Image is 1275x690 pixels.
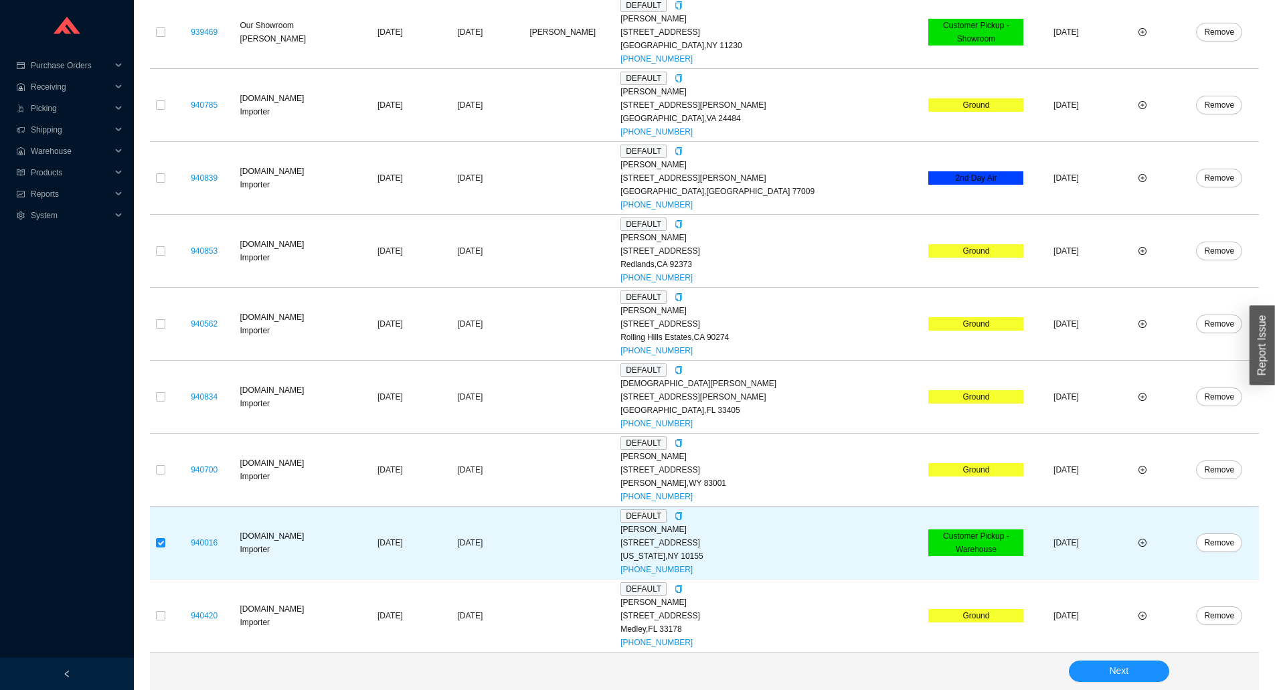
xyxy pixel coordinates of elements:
[620,477,923,490] div: [PERSON_NAME] , WY 83001
[1196,387,1242,406] button: Remove
[620,304,923,317] div: [PERSON_NAME]
[675,220,683,228] span: copy
[620,273,693,282] a: [PHONE_NUMBER]
[675,439,683,447] span: copy
[620,158,923,171] div: [PERSON_NAME]
[1138,174,1146,182] span: plus-circle
[620,346,693,355] a: [PHONE_NUMBER]
[1204,609,1234,622] span: Remove
[620,317,923,331] div: [STREET_ADDRESS]
[436,317,505,331] div: [DATE]
[1196,96,1242,114] button: Remove
[436,463,505,477] div: [DATE]
[675,436,683,450] div: Copy
[928,244,1023,258] div: Ground
[928,609,1023,622] div: Ground
[240,92,345,118] div: [DOMAIN_NAME] Importer
[620,596,923,609] div: [PERSON_NAME]
[1196,169,1242,187] button: Remove
[620,565,693,574] a: [PHONE_NUMBER]
[620,463,923,477] div: [STREET_ADDRESS]
[620,331,923,344] div: Rolling Hills Estates , CA 90274
[675,72,683,85] div: Copy
[31,141,111,162] span: Warehouse
[191,173,218,183] a: 940839
[191,611,218,620] a: 940420
[620,523,923,536] div: [PERSON_NAME]
[620,98,923,112] div: [STREET_ADDRESS][PERSON_NAME]
[928,529,1023,556] div: Customer Pickup - Warehouse
[1204,463,1234,477] span: Remove
[675,509,683,523] div: Copy
[928,463,1023,477] div: Ground
[620,582,667,596] span: DEFAULT
[1138,320,1146,328] span: plus-circle
[1138,466,1146,474] span: plus-circle
[1196,606,1242,625] button: Remove
[240,165,345,191] div: [DOMAIN_NAME] Importer
[347,434,432,507] td: [DATE]
[191,465,218,475] a: 940700
[1026,361,1106,434] td: [DATE]
[675,290,683,304] div: Copy
[1204,317,1234,331] span: Remove
[1196,315,1242,333] button: Remove
[928,390,1023,404] div: Ground
[16,62,25,70] span: credit-card
[31,183,111,205] span: Reports
[620,72,667,85] span: DEFAULT
[928,171,1023,185] div: 2nd Day Air
[1204,171,1234,185] span: Remove
[1204,390,1234,404] span: Remove
[620,12,923,25] div: [PERSON_NAME]
[675,147,683,155] span: copy
[191,319,218,329] a: 940562
[347,507,432,580] td: [DATE]
[436,98,505,112] div: [DATE]
[436,536,505,549] div: [DATE]
[675,582,683,596] div: Copy
[436,244,505,258] div: [DATE]
[240,602,345,629] div: [DOMAIN_NAME] Importer
[347,215,432,288] td: [DATE]
[1026,288,1106,361] td: [DATE]
[1204,244,1234,258] span: Remove
[620,218,667,231] span: DEFAULT
[620,638,693,647] a: [PHONE_NUMBER]
[620,39,923,52] div: [GEOGRAPHIC_DATA] , NY 11230
[675,363,683,377] div: Copy
[191,392,218,402] a: 940834
[620,145,667,158] span: DEFAULT
[675,585,683,593] span: copy
[620,377,923,390] div: [DEMOGRAPHIC_DATA][PERSON_NAME]
[620,85,923,98] div: [PERSON_NAME]
[191,538,218,547] a: 940016
[1196,460,1242,479] button: Remove
[620,509,667,523] span: DEFAULT
[1026,580,1106,653] td: [DATE]
[436,390,505,404] div: [DATE]
[1026,507,1106,580] td: [DATE]
[31,98,111,119] span: Picking
[620,450,923,463] div: [PERSON_NAME]
[675,366,683,374] span: copy
[347,580,432,653] td: [DATE]
[16,169,25,177] span: read
[436,25,505,39] div: [DATE]
[675,218,683,231] div: Copy
[675,74,683,82] span: copy
[1196,23,1242,41] button: Remove
[1196,242,1242,260] button: Remove
[620,112,923,125] div: [GEOGRAPHIC_DATA] , VA 24484
[1026,215,1106,288] td: [DATE]
[191,27,218,37] a: 939469
[1204,536,1234,549] span: Remove
[1026,434,1106,507] td: [DATE]
[240,529,345,556] div: [DOMAIN_NAME] Importer
[63,670,71,678] span: left
[620,622,923,636] div: Medley , FL 33178
[31,205,111,226] span: System
[928,98,1023,112] div: Ground
[620,200,693,209] a: [PHONE_NUMBER]
[620,492,693,501] a: [PHONE_NUMBER]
